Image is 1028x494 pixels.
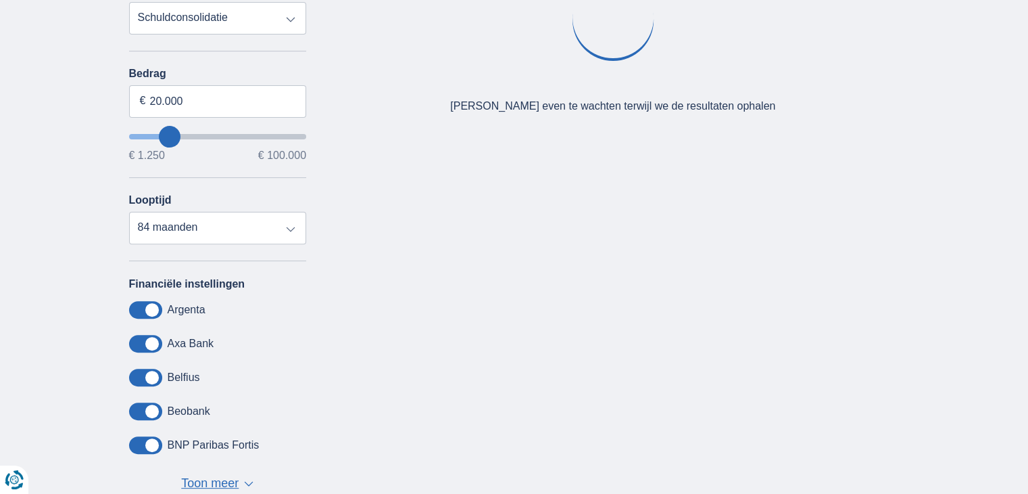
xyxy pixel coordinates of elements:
[168,372,200,384] label: Belfius
[168,439,260,451] label: BNP Paribas Fortis
[450,99,775,114] div: [PERSON_NAME] even te wachten terwijl we de resultaten ophalen
[181,475,239,493] span: Toon meer
[177,474,258,493] button: Toon meer ▼
[258,150,306,161] span: € 100.000
[168,405,210,418] label: Beobank
[168,338,214,350] label: Axa Bank
[129,134,307,139] input: wantToBorrow
[129,68,307,80] label: Bedrag
[129,278,245,290] label: Financiële instellingen
[129,194,172,206] label: Looptijd
[140,93,146,109] span: €
[129,150,165,161] span: € 1.250
[244,481,253,487] span: ▼
[168,304,205,316] label: Argenta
